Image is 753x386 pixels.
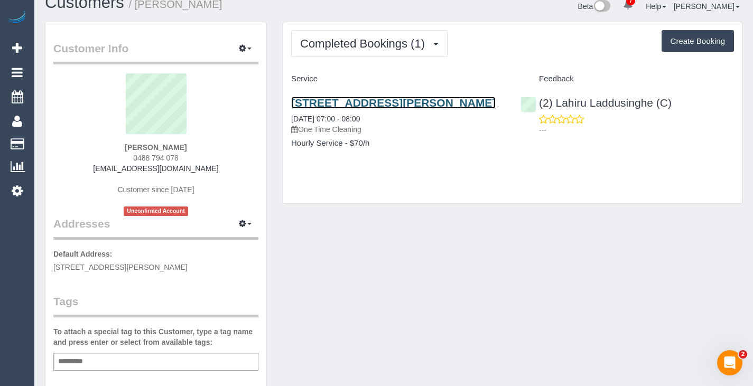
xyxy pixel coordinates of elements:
a: [STREET_ADDRESS][PERSON_NAME] [291,97,496,109]
button: Completed Bookings (1) [291,30,448,57]
span: [STREET_ADDRESS][PERSON_NAME] [53,263,188,271]
h4: Feedback [520,74,734,83]
span: Customer since [DATE] [117,185,194,194]
label: To attach a special tag to this Customer, type a tag name and press enter or select from availabl... [53,326,258,347]
iframe: Intercom live chat [717,350,742,375]
strong: [PERSON_NAME] [125,143,187,152]
img: Automaid Logo [6,11,27,25]
button: Create Booking [662,30,734,52]
a: Help [646,2,666,11]
a: [DATE] 07:00 - 08:00 [291,115,360,123]
span: Completed Bookings (1) [300,37,430,50]
span: 0488 794 078 [133,154,179,162]
a: [EMAIL_ADDRESS][DOMAIN_NAME] [93,164,218,173]
span: Unconfirmed Account [124,206,188,215]
h4: Hourly Service - $70/h [291,139,505,148]
a: Beta [578,2,611,11]
a: (2) Lahiru Laddusinghe (C) [520,97,672,109]
legend: Tags [53,294,258,317]
a: [PERSON_NAME] [674,2,740,11]
legend: Customer Info [53,41,258,64]
p: --- [539,125,734,135]
label: Default Address: [53,249,113,259]
span: 2 [739,350,747,359]
h4: Service [291,74,505,83]
p: One Time Cleaning [291,124,505,135]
